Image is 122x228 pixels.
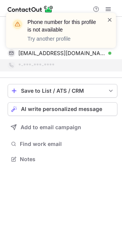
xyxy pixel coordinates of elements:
header: Phone number for this profile is not available [27,18,98,33]
img: warning [11,18,24,30]
button: AI write personalized message [8,102,117,116]
span: Notes [20,156,114,163]
span: Add to email campaign [21,124,81,130]
p: Try another profile [27,35,98,43]
button: save-profile-one-click [8,84,117,98]
img: ContactOut v5.3.10 [8,5,53,14]
button: Add to email campaign [8,120,117,134]
div: Save to List / ATS / CRM [21,88,104,94]
span: AI write personalized message [21,106,102,112]
span: Find work email [20,141,114,147]
button: Notes [8,154,117,165]
button: Find work email [8,139,117,149]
